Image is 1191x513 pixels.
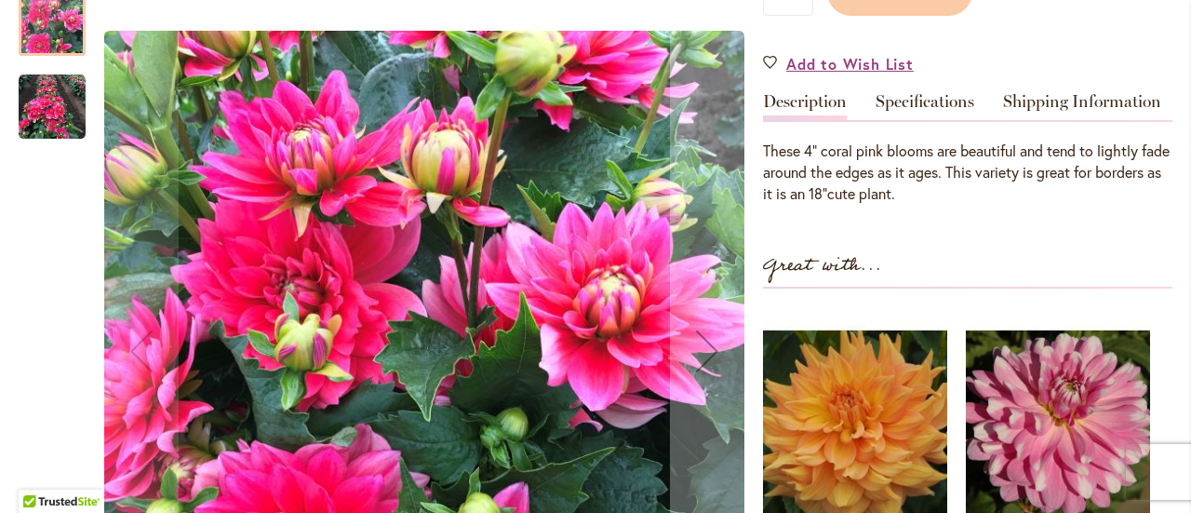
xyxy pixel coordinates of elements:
a: Description [763,93,847,120]
span: Add to Wish List [786,53,914,74]
a: Specifications [876,93,974,120]
div: PINK DUCHESS [19,56,86,139]
img: PINK DUCHESS [19,73,86,140]
div: Detailed Product Info [763,93,1172,205]
div: These 4” coral pink blooms are beautiful and tend to lightly fade around the edges as it ages. Th... [763,141,1172,205]
iframe: Launch Accessibility Center [14,447,66,499]
strong: Great with... [763,250,882,281]
a: Shipping Information [1003,93,1161,120]
a: Add to Wish List [763,53,914,74]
